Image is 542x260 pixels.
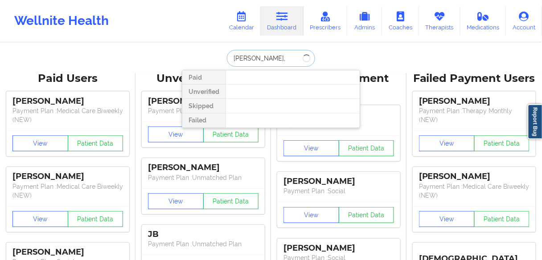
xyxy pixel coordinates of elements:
button: View [148,126,204,142]
div: [PERSON_NAME] [12,171,123,182]
button: Patient Data [203,193,259,209]
button: View [283,207,339,223]
div: Unverified Users [142,72,265,85]
button: View [12,211,68,227]
a: Admins [347,6,382,36]
a: Report Bug [528,104,542,139]
div: [PERSON_NAME] [419,96,530,106]
p: Payment Plan : Therapy Monthly (NEW) [419,106,530,124]
div: [PERSON_NAME] [283,176,394,187]
div: [PERSON_NAME] [283,243,394,253]
a: Medications [460,6,506,36]
div: [PERSON_NAME] [148,96,259,106]
div: [PERSON_NAME] [419,171,530,182]
p: Payment Plan : Medical Care Biweekly (NEW) [12,182,123,200]
div: [PERSON_NAME] [12,96,123,106]
div: Paid Users [6,72,129,85]
button: Patient Data [339,140,394,156]
button: View [419,135,475,151]
p: Payment Plan : Unmatched Plan [148,173,259,182]
div: Failed [182,114,226,128]
a: Dashboard [261,6,304,36]
p: Payment Plan : Medical Care Biweekly (NEW) [419,182,530,200]
a: Account [506,6,542,36]
div: [PERSON_NAME] [12,247,123,257]
button: View [12,135,68,151]
div: Skipped [182,99,226,113]
a: Coaches [382,6,419,36]
a: Prescribers [304,6,348,36]
button: View [283,140,339,156]
p: Payment Plan : Medical Care Biweekly (NEW) [12,106,123,124]
button: View [419,211,475,227]
p: Payment Plan : Unmatched Plan [148,240,259,248]
button: Patient Data [474,211,530,227]
div: Failed Payment Users [413,72,536,85]
p: Payment Plan : Social [283,187,394,195]
div: JB [148,229,259,240]
button: View [148,193,204,209]
button: Patient Data [339,207,394,223]
button: Patient Data [68,211,123,227]
button: Patient Data [68,135,123,151]
button: Patient Data [203,126,259,142]
a: Calendar [222,6,261,36]
button: Patient Data [474,135,530,151]
div: [PERSON_NAME] [148,162,259,173]
a: Therapists [419,6,460,36]
div: Unverified [182,85,226,99]
p: Payment Plan : Unmatched Plan [148,106,259,115]
div: Paid [182,70,226,85]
